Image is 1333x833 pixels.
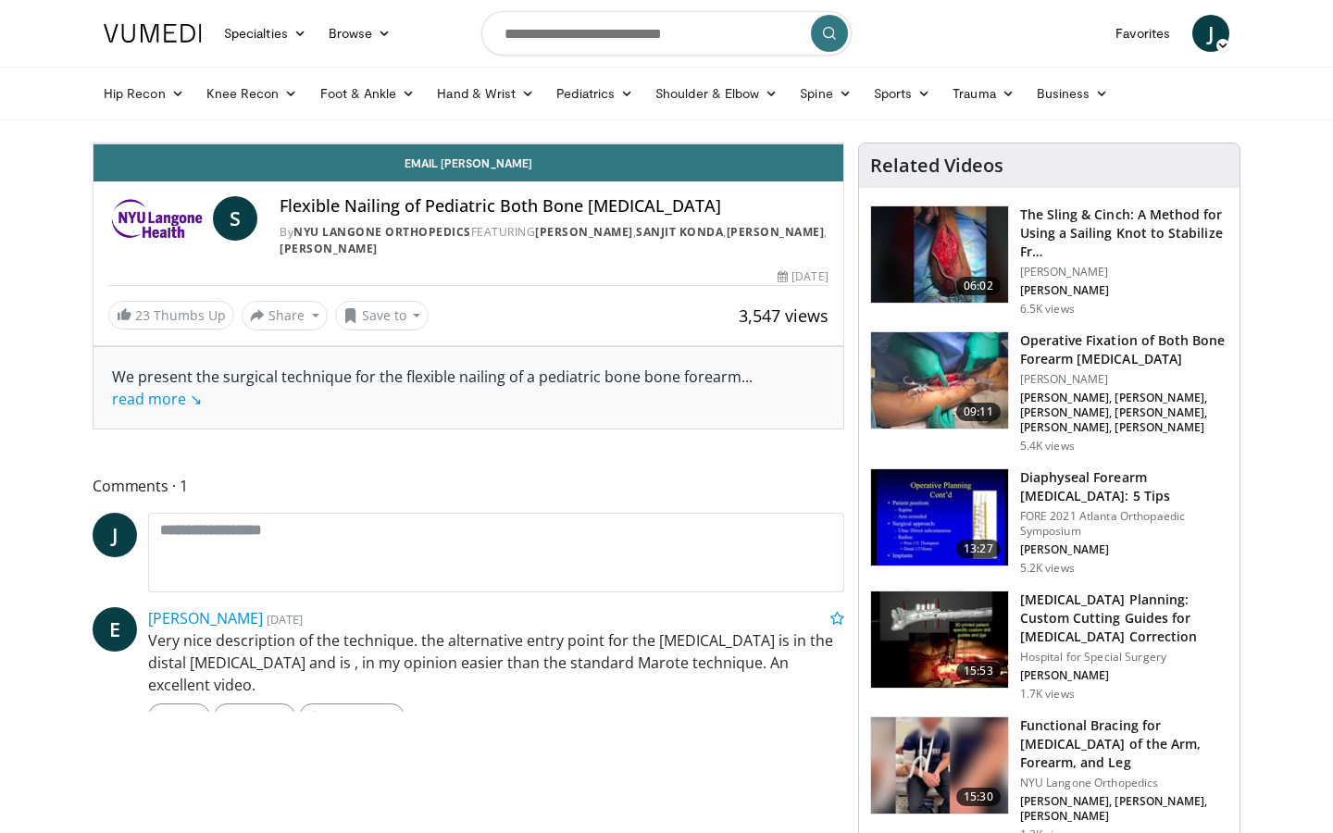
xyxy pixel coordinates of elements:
[636,224,723,240] a: Sanjit Konda
[93,607,137,652] a: E
[1020,439,1075,454] p: 5.4K views
[93,144,843,181] a: Email [PERSON_NAME]
[280,196,828,217] h4: Flexible Nailing of Pediatric Both Bone [MEDICAL_DATA]
[870,205,1228,317] a: 06:02 The Sling & Cinch: A Method for Using a Sailing Knot to Stabilize Fr… [PERSON_NAME] [PERSON...
[1020,561,1075,576] p: 5.2K views
[644,75,789,112] a: Shoulder & Elbow
[1020,468,1228,505] h3: Diaphyseal Forearm [MEDICAL_DATA]: 5 Tips
[148,629,844,696] p: Very nice description of the technique. the alternative entry point for the [MEDICAL_DATA] is in ...
[93,474,844,498] span: Comments 1
[778,268,828,285] div: [DATE]
[112,389,202,409] a: read more ↘
[1020,650,1228,665] p: Hospital for Special Surgery
[739,305,828,327] span: 3,547 views
[1020,542,1228,557] p: [PERSON_NAME]
[309,75,427,112] a: Foot & Ankle
[1020,372,1228,387] p: [PERSON_NAME]
[1020,331,1228,368] h3: Operative Fixation of Both Bone Forearm [MEDICAL_DATA]
[956,277,1001,295] span: 06:02
[871,469,1008,566] img: 181f810e-e302-4326-8cf4-6288db1a84a7.150x105_q85_crop-smart_upscale.jpg
[871,591,1008,688] img: ef1ff9dc-8cab-41d4-8071-6836865bb527.150x105_q85_crop-smart_upscale.jpg
[956,662,1001,680] span: 15:53
[1020,716,1228,772] h3: Functional Bracing for [MEDICAL_DATA] of the Arm, Forearm, and Leg
[135,306,150,324] span: 23
[1020,391,1228,435] p: [PERSON_NAME], [PERSON_NAME], [PERSON_NAME], [PERSON_NAME], [PERSON_NAME], [PERSON_NAME]
[870,155,1003,177] h4: Related Videos
[871,717,1008,814] img: 36443e81-e474-4d66-a058-b6043e64fb14.jpg.150x105_q85_crop-smart_upscale.jpg
[1020,509,1228,539] p: FORE 2021 Atlanta Orthopaedic Symposium
[214,703,295,729] a: Message
[870,331,1228,454] a: 09:11 Operative Fixation of Both Bone Forearm [MEDICAL_DATA] [PERSON_NAME] [PERSON_NAME], [PERSON...
[1020,687,1075,702] p: 1.7K views
[1020,794,1228,824] p: [PERSON_NAME], [PERSON_NAME], [PERSON_NAME]
[112,366,825,410] div: We present the surgical technique for the flexible nailing of a pediatric bone bone forearm
[870,591,1228,702] a: 15:53 [MEDICAL_DATA] Planning: Custom Cutting Guides for [MEDICAL_DATA] Correction Hospital for S...
[93,75,195,112] a: Hip Recon
[318,15,403,52] a: Browse
[213,196,257,241] a: S
[1020,302,1075,317] p: 6.5K views
[1020,205,1228,261] h3: The Sling & Cinch: A Method for Using a Sailing Knot to Stabilize Fr…
[148,608,263,628] a: [PERSON_NAME]
[941,75,1026,112] a: Trauma
[956,788,1001,806] span: 15:30
[871,206,1008,303] img: 7469cecb-783c-4225-a461-0115b718ad32.150x105_q85_crop-smart_upscale.jpg
[863,75,942,112] a: Sports
[104,24,202,43] img: VuMedi Logo
[535,224,633,240] a: [PERSON_NAME]
[426,75,545,112] a: Hand & Wrist
[545,75,644,112] a: Pediatrics
[1020,776,1228,790] p: NYU Langone Orthopedics
[335,301,430,330] button: Save to
[195,75,309,112] a: Knee Recon
[112,367,753,409] span: ...
[1020,265,1228,280] p: [PERSON_NAME]
[280,224,828,257] div: By FEATURING , , ,
[1026,75,1120,112] a: Business
[481,11,852,56] input: Search topics, interventions
[108,301,234,329] a: 23 Thumbs Up
[93,513,137,557] a: J
[280,241,378,256] a: [PERSON_NAME]
[956,540,1001,558] span: 13:27
[213,15,318,52] a: Specialties
[108,196,206,241] img: NYU Langone Orthopedics
[299,703,404,729] a: Thumbs Up
[148,703,210,729] a: Reply
[956,403,1001,421] span: 09:11
[1020,591,1228,646] h3: [MEDICAL_DATA] Planning: Custom Cutting Guides for [MEDICAL_DATA] Correction
[242,301,328,330] button: Share
[871,332,1008,429] img: 7d404c1d-e45c-4eef-a528-7844dcf56ac7.150x105_q85_crop-smart_upscale.jpg
[1192,15,1229,52] a: J
[1104,15,1181,52] a: Favorites
[1020,668,1228,683] p: [PERSON_NAME]
[1020,283,1228,298] p: [PERSON_NAME]
[789,75,862,112] a: Spine
[293,224,471,240] a: NYU Langone Orthopedics
[727,224,825,240] a: [PERSON_NAME]
[870,468,1228,576] a: 13:27 Diaphyseal Forearm [MEDICAL_DATA]: 5 Tips FORE 2021 Atlanta Orthopaedic Symposium [PERSON_N...
[267,611,303,628] small: [DATE]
